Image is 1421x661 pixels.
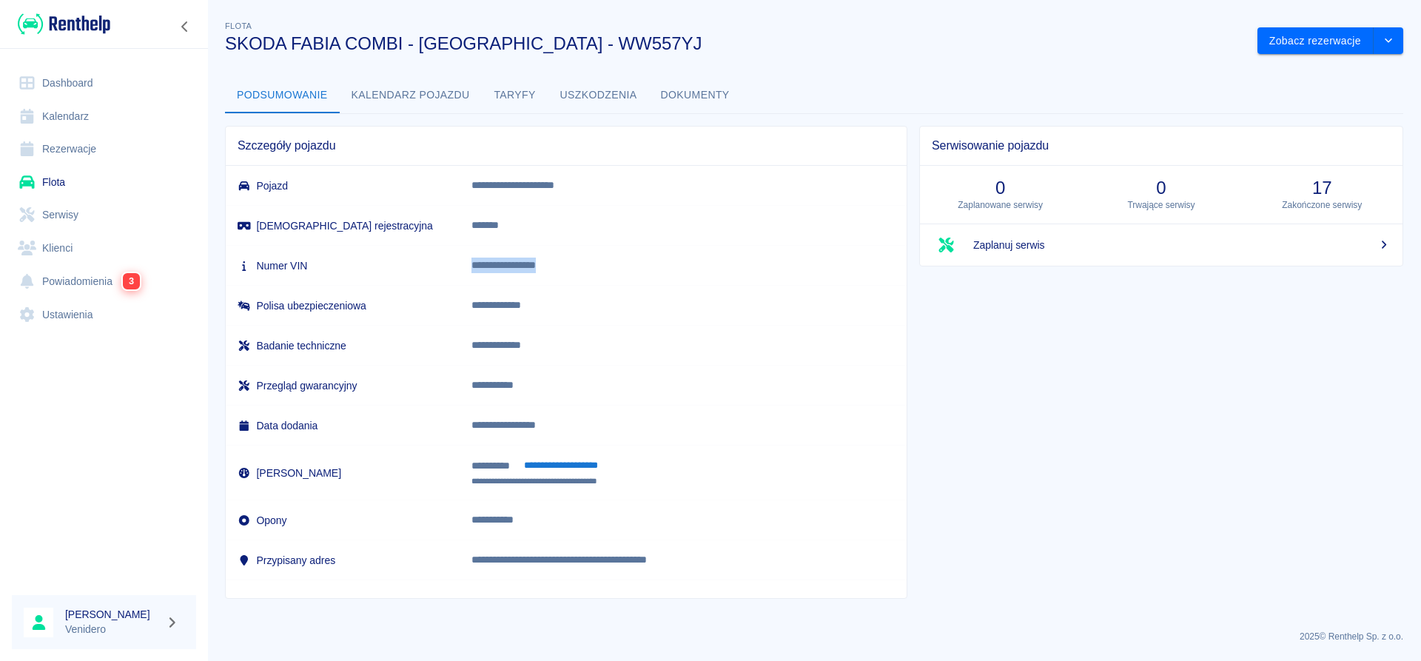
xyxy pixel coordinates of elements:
[12,198,196,232] a: Serwisy
[12,67,196,100] a: Dashboard
[238,466,448,480] h6: [PERSON_NAME]
[238,258,448,273] h6: Numer VIN
[932,198,1069,212] p: Zaplanowane serwisy
[238,418,448,433] h6: Data dodania
[225,33,1246,54] h3: SKODA FABIA COMBI - [GEOGRAPHIC_DATA] - WW557YJ
[238,553,448,568] h6: Przypisany adres
[973,238,1391,253] span: Zaplanuj serwis
[1092,198,1229,212] p: Trwające serwisy
[174,17,196,36] button: Zwiń nawigację
[65,622,160,637] p: Venidero
[548,78,649,113] button: Uszkodzenia
[225,21,252,30] span: Flota
[238,218,448,233] h6: [DEMOGRAPHIC_DATA] rejestracyjna
[12,298,196,332] a: Ustawienia
[238,513,448,528] h6: Opony
[340,78,482,113] button: Kalendarz pojazdu
[1257,27,1374,55] button: Zobacz rezerwacje
[238,298,448,313] h6: Polisa ubezpieczeniowa
[238,338,448,353] h6: Badanie techniczne
[12,132,196,166] a: Rezerwacje
[12,166,196,199] a: Flota
[238,138,895,153] span: Szczegóły pojazdu
[1254,198,1391,212] p: Zakończone serwisy
[932,138,1391,153] span: Serwisowanie pojazdu
[225,630,1403,643] p: 2025 © Renthelp Sp. z o.o.
[920,224,1402,266] a: Zaplanuj serwis
[12,232,196,265] a: Klienci
[1254,178,1391,198] h3: 17
[12,100,196,133] a: Kalendarz
[649,78,742,113] button: Dokumenty
[1092,178,1229,198] h3: 0
[123,273,140,289] span: 3
[238,178,448,193] h6: Pojazd
[225,78,340,113] button: Podsumowanie
[920,166,1081,224] a: 0Zaplanowane serwisy
[65,607,160,622] h6: [PERSON_NAME]
[1081,166,1241,224] a: 0Trwające serwisy
[12,12,110,36] a: Renthelp logo
[1242,166,1402,224] a: 17Zakończone serwisy
[1374,27,1403,55] button: drop-down
[932,178,1069,198] h3: 0
[12,264,196,298] a: Powiadomienia3
[482,78,548,113] button: Taryfy
[238,378,448,393] h6: Przegląd gwarancyjny
[18,12,110,36] img: Renthelp logo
